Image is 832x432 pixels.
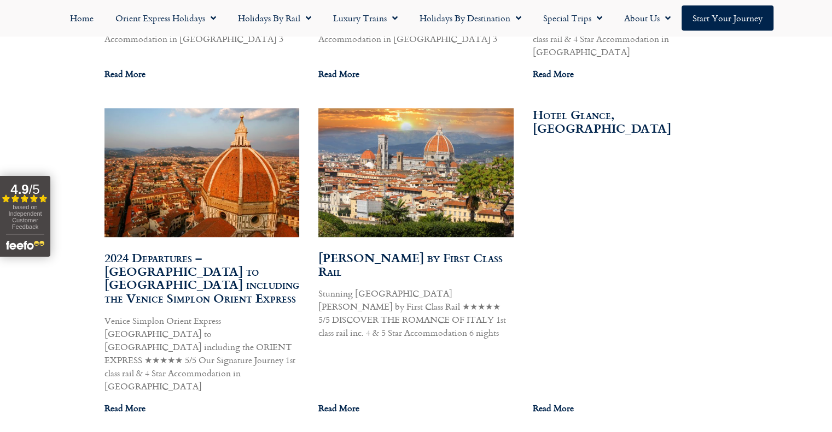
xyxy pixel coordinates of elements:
[533,105,671,137] a: Hotel Glance, [GEOGRAPHIC_DATA]
[318,287,514,339] p: Stunning [GEOGRAPHIC_DATA] [PERSON_NAME] by First Class Rail ★★★★★ 5/5 DISCOVER THE ROMANCE OF IT...
[104,401,146,415] a: Read more about 2024 Departures – London to Florence including the Venice Simplon Orient Express
[613,5,682,31] a: About Us
[227,5,322,31] a: Holidays by Rail
[409,5,532,31] a: Holidays by Destination
[533,67,574,80] a: Read more about 2025 Departures – London to Florence including the Venice Simplon Orient Express
[532,5,613,31] a: Special Trips
[5,5,827,31] nav: Menu
[104,248,299,307] a: 2024 Departures – [GEOGRAPHIC_DATA] to [GEOGRAPHIC_DATA] including the Venice Simplon Orient Express
[318,248,503,280] a: [PERSON_NAME] by First Class Rail
[104,67,146,80] a: Read more about 2025 Departures – Florence to London including the Venice Simplon Orient Express
[322,5,409,31] a: Luxury Trains
[317,107,514,238] img: Florence in spring time, Tuscany, Italy
[59,5,104,31] a: Home
[318,401,359,415] a: Read more about Florence by First Class Rail
[104,5,227,31] a: Orient Express Holidays
[318,67,359,80] a: Read more about 2024 Departures – Florence to London including the Venice Simplon Orient Express
[104,314,300,393] p: Venice Simplon Orient Express [GEOGRAPHIC_DATA] to [GEOGRAPHIC_DATA] including the ORIENT EXPRESS...
[318,108,514,236] a: Florence in spring time, Tuscany, Italy
[682,5,773,31] a: Start your Journey
[533,401,574,415] a: Read more about Hotel Glance, Florence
